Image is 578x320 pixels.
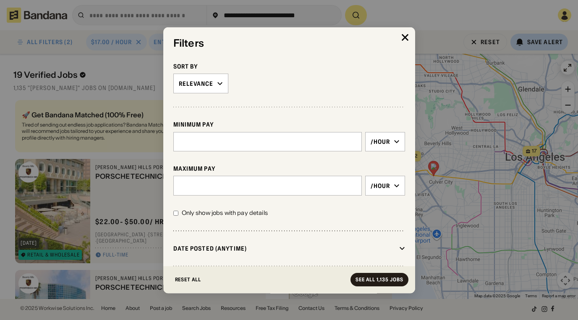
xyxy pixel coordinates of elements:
[173,63,405,70] div: Sort By
[173,244,396,252] div: Date Posted (Anytime)
[179,79,214,87] div: Relevance
[175,277,201,282] div: Reset All
[173,37,405,49] div: Filters
[371,182,390,189] div: /hour
[182,209,268,217] div: Only show jobs with pay details
[356,277,403,282] div: See all 1,135 jobs
[173,165,405,172] div: Maximum Pay
[371,138,390,145] div: /hour
[173,121,405,128] div: Minimum Pay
